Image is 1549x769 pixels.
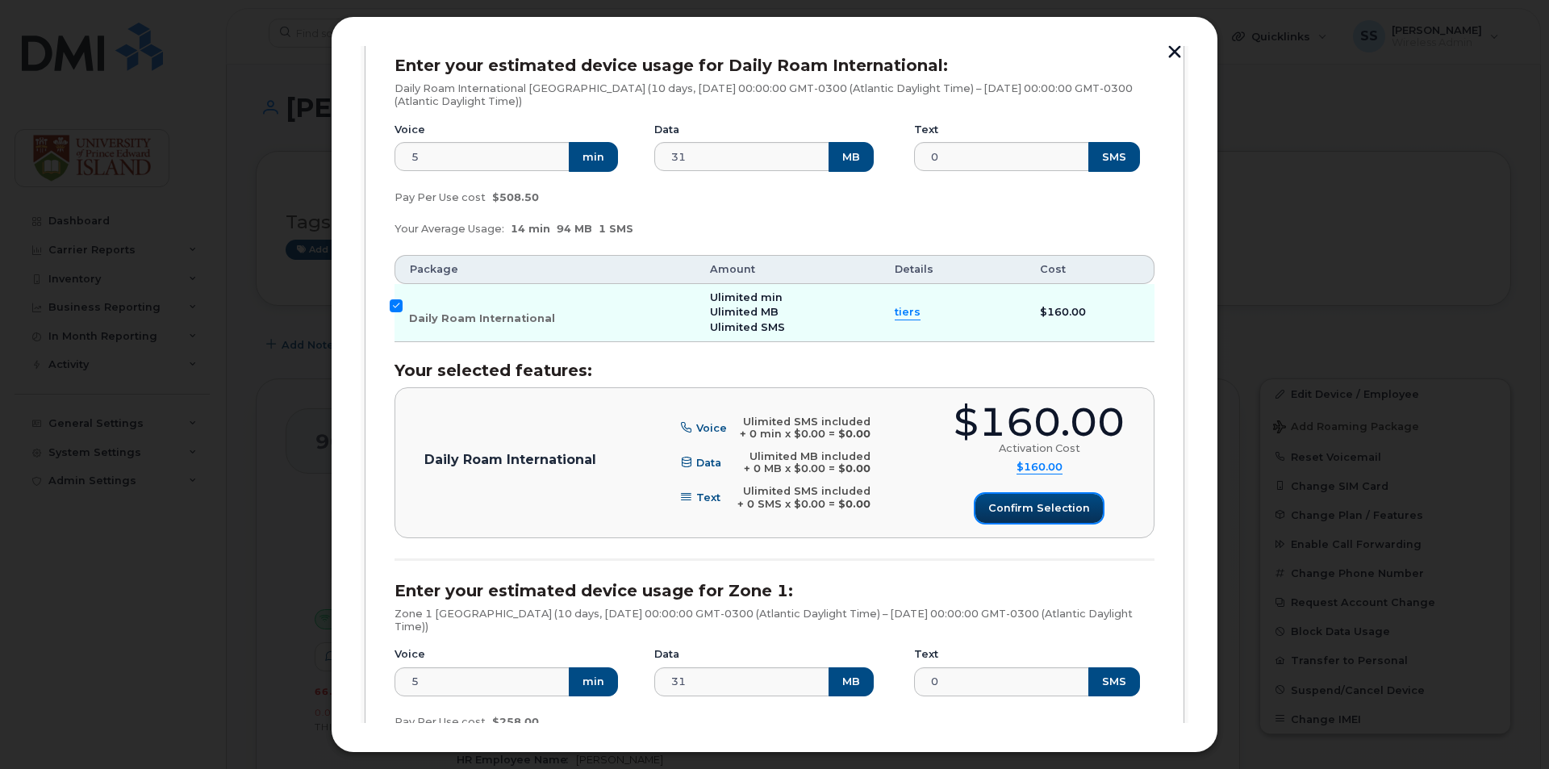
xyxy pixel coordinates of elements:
span: Pay Per Use cost [395,716,486,728]
h3: Your selected features: [395,362,1154,379]
label: Text [914,648,938,661]
th: Package [395,255,695,284]
span: $258.00 [492,716,539,728]
b: $0.00 [838,428,871,440]
input: Daily Roam International [390,299,403,312]
span: 1 SMS [599,223,633,235]
th: Cost [1025,255,1154,284]
span: Ulimited SMS [710,321,785,333]
span: $0.00 = [794,498,835,510]
label: Voice [395,123,425,136]
button: min [569,142,618,171]
span: Pay Per Use cost [395,191,486,203]
div: Ulimited SMS included [740,416,871,428]
span: $508.50 [492,191,539,203]
span: Text [696,491,720,504]
span: Confirm selection [988,500,1090,516]
span: Your Average Usage: [395,223,504,235]
label: Voice [395,648,425,661]
label: Text [914,123,938,136]
span: $0.00 = [794,462,835,474]
p: Daily Roam International [GEOGRAPHIC_DATA] (10 days, [DATE] 00:00:00 GMT-0300 (Atlantic Daylight ... [395,82,1154,107]
button: MB [829,667,874,696]
h3: Enter your estimated device usage for Daily Roam International: [395,56,1154,74]
button: SMS [1088,142,1140,171]
summary: tiers [895,305,921,320]
span: Voice [696,422,727,434]
span: + 0 MB x [744,462,791,474]
div: $160.00 [954,403,1125,442]
span: + 0 SMS x [737,498,791,510]
span: + 0 min x [740,428,791,440]
h3: Enter your estimated device usage for Zone 1: [395,582,1154,600]
button: MB [829,142,874,171]
label: Data [654,648,679,661]
td: $160.00 [1025,284,1154,342]
th: Amount [695,255,880,284]
button: min [569,667,618,696]
button: Confirm selection [975,494,1103,523]
div: Ulimited MB included [744,450,871,463]
div: Activation Cost [999,442,1080,455]
label: Data [654,123,679,136]
span: Ulimited MB [710,306,779,318]
span: 14 min [511,223,550,235]
span: Daily Roam International [409,312,555,324]
b: $0.00 [838,462,871,474]
button: SMS [1088,667,1140,696]
b: $0.00 [838,498,871,510]
span: Ulimited min [710,291,783,303]
span: 94 MB [557,223,592,235]
p: Daily Roam International [424,453,596,466]
span: Data [696,457,721,469]
th: Details [880,255,1025,284]
div: Ulimited SMS included [737,485,871,498]
summary: $160.00 [1017,461,1063,474]
p: Zone 1 [GEOGRAPHIC_DATA] (10 days, [DATE] 00:00:00 GMT-0300 (Atlantic Daylight Time) – [DATE] 00:... [395,608,1154,633]
span: $0.00 = [794,428,835,440]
